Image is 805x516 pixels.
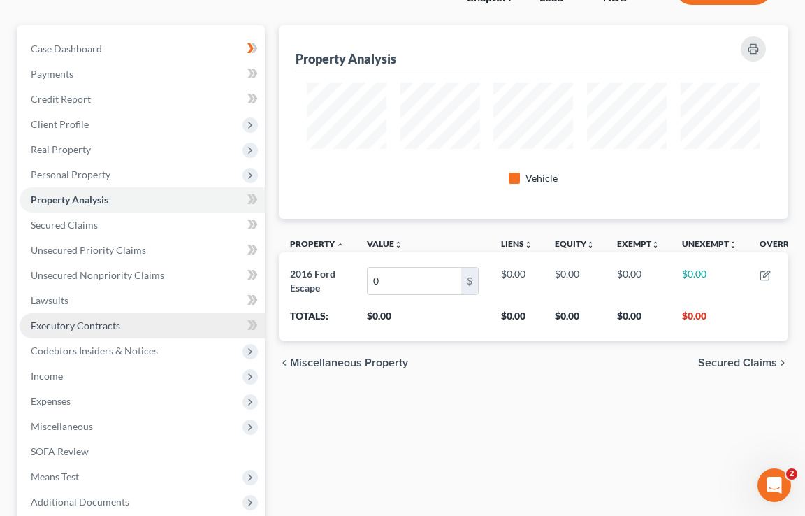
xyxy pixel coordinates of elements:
a: Valueunfold_more [367,238,402,249]
a: Executory Contracts [20,313,265,338]
span: 2016 Ford Escape [290,268,335,294]
span: Expenses [31,395,71,407]
span: Client Profile [31,118,89,130]
td: $0.00 [606,261,671,301]
a: Equityunfold_more [555,238,595,249]
a: Credit Report [20,87,265,112]
td: $0.00 [490,261,544,301]
span: Codebtors Insiders & Notices [31,345,158,357]
a: Payments [20,62,265,87]
a: Property expand_less [290,238,345,249]
span: Secured Claims [698,357,777,368]
a: Property Analysis [20,187,265,213]
i: unfold_more [729,241,737,249]
span: Property Analysis [31,194,108,206]
th: $0.00 [606,301,671,341]
td: $0.00 [671,261,748,301]
div: Property Analysis [296,50,396,67]
th: $0.00 [544,301,606,341]
i: chevron_left [279,357,290,368]
a: Unsecured Priority Claims [20,238,265,263]
a: Exemptunfold_more [617,238,660,249]
span: Case Dashboard [31,43,102,55]
span: Miscellaneous Property [290,357,408,368]
a: SOFA Review [20,439,265,464]
a: Secured Claims [20,213,265,238]
span: Payments [31,68,73,80]
th: $0.00 [671,301,748,341]
th: $0.00 [490,301,544,341]
i: unfold_more [394,241,402,249]
span: Additional Documents [31,496,129,508]
button: Secured Claims chevron_right [698,357,788,368]
span: SOFA Review [31,445,89,457]
a: Liensunfold_more [501,238,532,249]
td: $0.00 [544,261,606,301]
a: Unsecured Nonpriority Claims [20,263,265,288]
i: expand_less [336,241,345,249]
span: Lawsuits [31,294,68,306]
th: $0.00 [356,301,490,341]
input: 0.00 [368,268,461,294]
th: Totals: [279,301,356,341]
span: Unsecured Priority Claims [31,244,146,256]
span: Income [31,370,63,382]
a: Case Dashboard [20,36,265,62]
span: 2 [786,468,797,480]
i: unfold_more [651,241,660,249]
iframe: Intercom live chat [757,468,791,502]
span: Real Property [31,143,91,155]
span: Credit Report [31,93,91,105]
span: Miscellaneous [31,420,93,432]
i: chevron_right [777,357,788,368]
a: Lawsuits [20,288,265,313]
span: Secured Claims [31,219,98,231]
div: $ [461,268,478,294]
span: Personal Property [31,169,110,180]
i: unfold_more [524,241,532,249]
i: unfold_more [586,241,595,249]
div: Vehicle [525,171,558,185]
span: Executory Contracts [31,320,120,331]
span: Unsecured Nonpriority Claims [31,269,164,281]
span: Means Test [31,471,79,482]
button: chevron_left Miscellaneous Property [279,357,408,368]
a: Unexemptunfold_more [682,238,737,249]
